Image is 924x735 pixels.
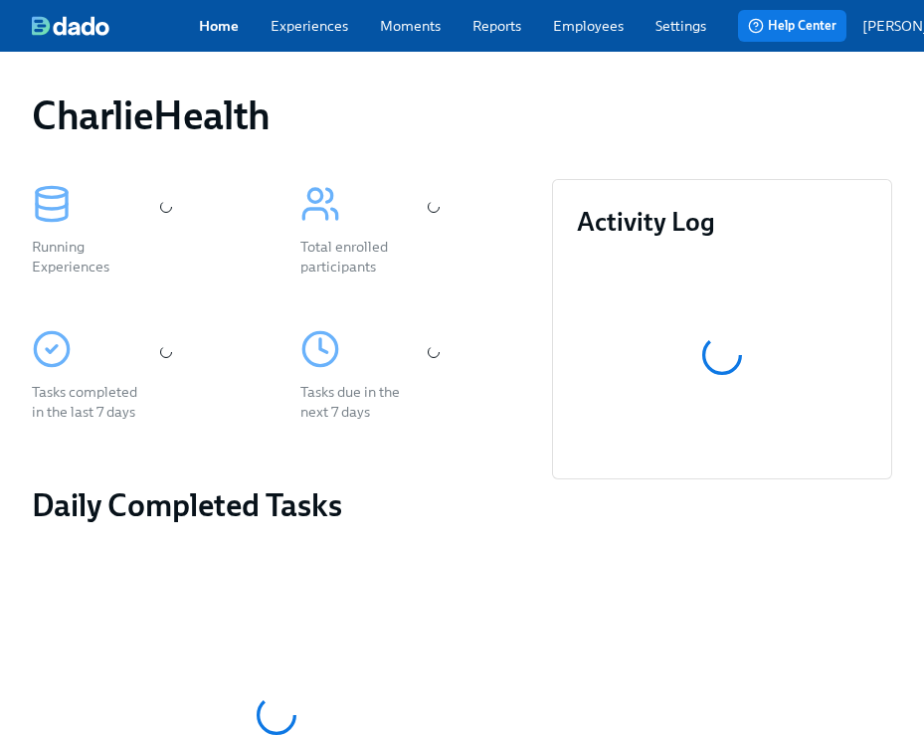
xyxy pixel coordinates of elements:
[32,16,109,36] img: dado
[32,485,520,525] h2: Daily Completed Tasks
[577,204,867,240] h3: Activity Log
[199,16,239,36] a: Home
[472,16,521,36] a: Reports
[300,237,420,276] div: Total enrolled participants
[655,16,706,36] a: Settings
[32,382,151,422] div: Tasks completed in the last 7 days
[748,16,836,36] span: Help Center
[738,10,846,42] button: Help Center
[380,16,441,36] a: Moments
[32,237,151,276] div: Running Experiences
[32,16,199,36] a: dado
[553,16,624,36] a: Employees
[271,16,348,36] a: Experiences
[300,382,420,422] div: Tasks due in the next 7 days
[32,92,271,139] h1: CharlieHealth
